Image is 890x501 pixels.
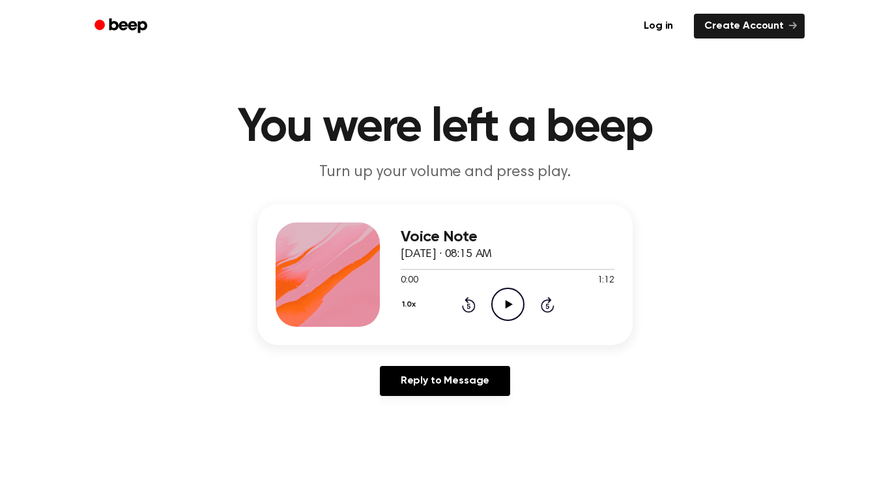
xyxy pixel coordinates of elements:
[631,11,686,41] a: Log in
[694,14,805,38] a: Create Account
[401,228,614,246] h3: Voice Note
[195,162,695,183] p: Turn up your volume and press play.
[85,14,159,39] a: Beep
[111,104,779,151] h1: You were left a beep
[401,249,492,260] span: [DATE] · 08:15 AM
[597,274,614,288] span: 1:12
[380,366,510,396] a: Reply to Message
[401,274,418,288] span: 0:00
[401,294,420,316] button: 1.0x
